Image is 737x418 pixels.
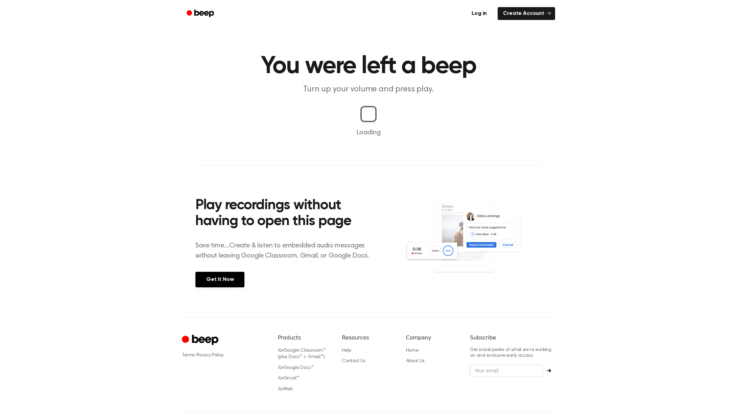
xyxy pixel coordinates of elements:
button: Subscribe [543,369,555,373]
h6: Subscribe [470,334,555,342]
img: Voice Comments on Docs and Recording Widget [405,196,542,287]
h2: Play recordings without having to open this page [195,198,378,230]
a: Terms [182,353,195,358]
a: Privacy Policy [196,353,224,358]
h6: Resources [342,334,395,342]
p: Get sneak peeks of what we’re working on and exclusive early access. [470,347,555,359]
a: Help [342,348,351,353]
h6: Company [406,334,459,342]
h1: You were left a beep [195,54,542,79]
a: forGmail™ [278,376,299,381]
i: for [278,376,284,381]
div: · [182,352,267,359]
p: Loading [8,128,729,138]
a: Log in [465,6,494,21]
p: Turn up your volume and press play. [239,84,498,95]
p: Save time....Create & listen to embedded audio messages without leaving Google Classroom, Gmail, ... [195,241,378,261]
a: Get It Now [195,272,244,287]
a: Contact Us [342,359,365,364]
i: for [278,387,284,392]
a: forWeb [278,387,293,392]
a: Beep [182,7,220,20]
a: Create Account [498,7,555,20]
a: Cruip [182,334,220,347]
a: forGoogle Docs™ [278,366,314,370]
a: forGoogle Classroom™ (plus Docs™ + Gmail™) [278,348,326,360]
a: About Us [406,359,425,364]
i: for [278,366,284,370]
i: for [278,348,284,353]
h6: Products [278,334,331,342]
input: Your email [470,365,543,377]
a: Home [406,348,419,353]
